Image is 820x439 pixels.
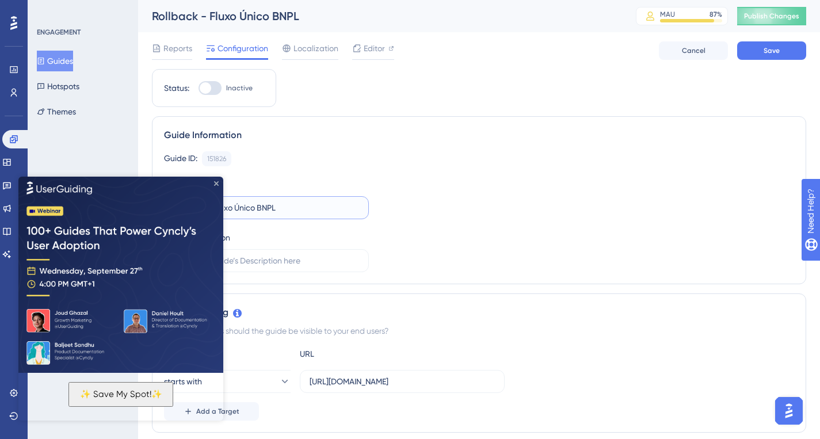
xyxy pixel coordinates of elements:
span: Configuration [218,41,268,55]
button: Cancel [659,41,728,60]
div: Rollback - Fluxo Único BNPL [152,8,607,24]
button: Publish Changes [737,7,806,25]
div: 87 % [710,10,722,19]
input: Type your Guide’s Name here [174,201,359,214]
span: Publish Changes [744,12,799,21]
input: yourwebsite.com/path [310,375,495,388]
button: Themes [37,101,76,122]
iframe: UserGuiding AI Assistant Launcher [772,394,806,428]
div: Guide Information [164,128,794,142]
span: Inactive [226,83,253,93]
button: ✨ Save My Spot!✨ [50,205,155,230]
span: Editor [364,41,385,55]
div: Status: [164,81,189,95]
span: Save [764,46,780,55]
div: URL [300,347,426,361]
div: MAU [660,10,675,19]
div: 151826 [207,154,226,163]
button: starts with [164,370,291,393]
div: Guide ID: [164,151,197,166]
span: Need Help? [27,3,72,17]
div: Page Targeting [164,306,794,319]
div: On which pages should the guide be visible to your end users? [164,324,794,338]
button: Hotspots [37,76,79,97]
span: Cancel [682,46,705,55]
span: Reports [163,41,192,55]
div: Choose A Rule [164,347,291,361]
input: Type your Guide’s Description here [174,254,359,267]
span: Localization [293,41,338,55]
button: Guides [37,51,73,71]
div: Close Preview [196,5,200,9]
button: Save [737,41,806,60]
div: ENGAGEMENT [37,28,81,37]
